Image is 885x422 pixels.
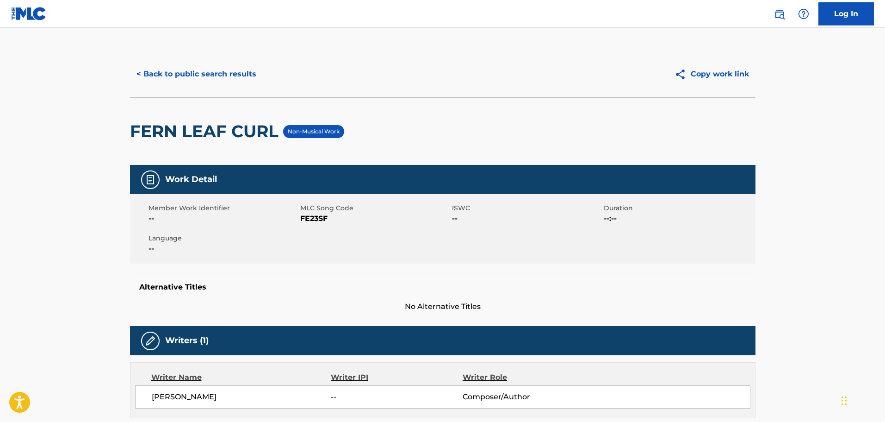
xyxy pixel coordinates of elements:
[842,387,847,415] div: Drag
[839,378,885,422] iframe: Chat Widget
[794,5,813,23] div: Help
[331,391,462,403] span: --
[11,7,47,20] img: MLC Logo
[288,127,340,136] p: Non-Musical Work
[139,283,746,292] h5: Alternative Titles
[604,213,753,224] span: --:--
[463,391,582,403] span: Composer/Author
[145,174,156,185] img: Work Detail
[604,203,753,213] span: Duration
[165,335,209,346] h5: Writers (1)
[130,301,755,312] span: No Alternative Titles
[675,69,691,80] img: Copy work link
[149,243,298,254] span: --
[165,174,217,185] h5: Work Detail
[300,203,450,213] span: MLC Song Code
[770,5,789,23] a: Public Search
[149,233,298,243] span: Language
[774,8,785,19] img: search
[452,203,601,213] span: ISWC
[152,391,331,403] span: [PERSON_NAME]
[463,372,582,383] div: Writer Role
[149,213,298,224] span: --
[818,2,874,25] a: Log In
[331,372,463,383] div: Writer IPI
[798,8,809,19] img: help
[145,335,156,346] img: Writers
[149,203,298,213] span: Member Work Identifier
[668,63,755,86] button: Copy work link
[300,213,450,224] span: FE23SF
[452,213,601,224] span: --
[151,372,331,383] div: Writer Name
[130,121,283,142] h2: FERN LEAF CURL
[130,63,263,86] button: < Back to public search results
